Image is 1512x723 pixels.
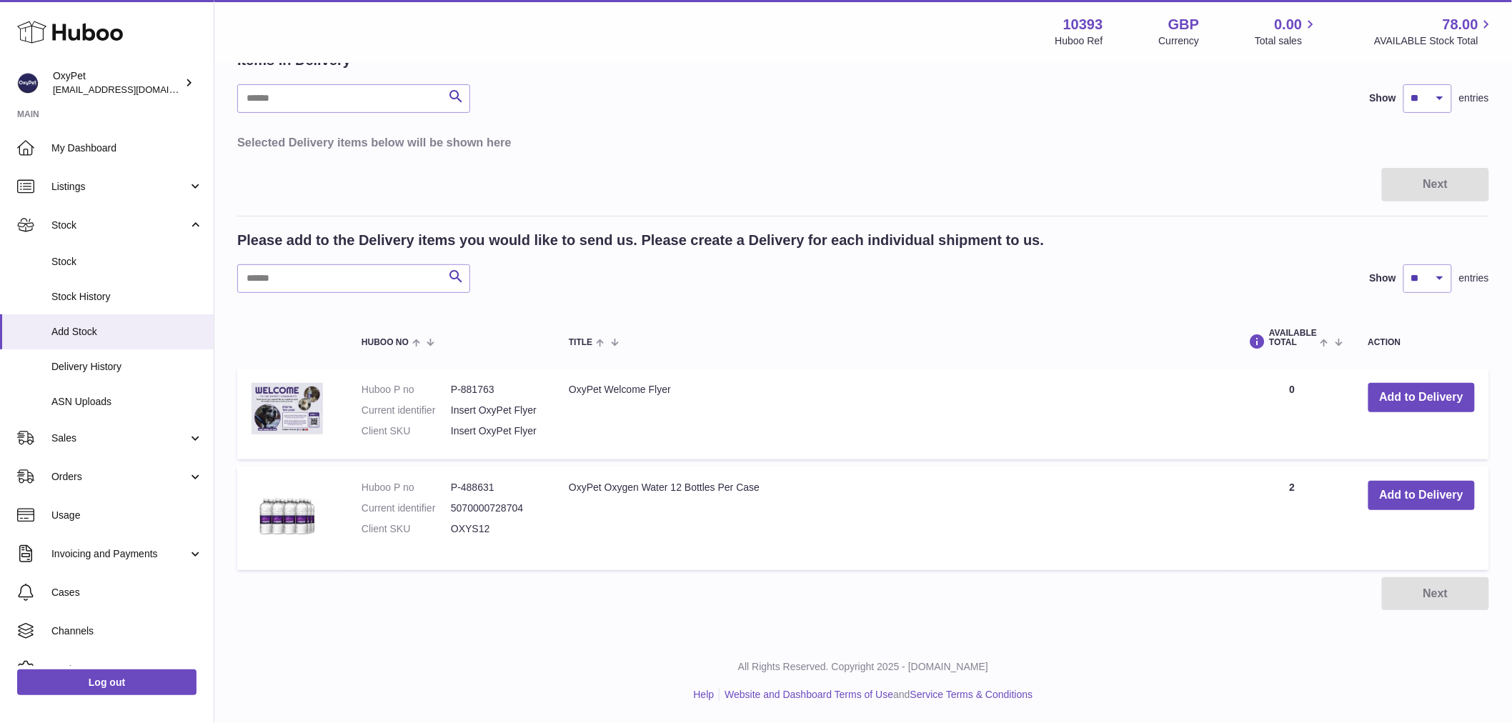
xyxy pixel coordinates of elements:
[1368,338,1475,347] div: Action
[362,481,451,494] dt: Huboo P no
[51,432,188,445] span: Sales
[725,689,893,700] a: Website and Dashboard Terms of Use
[237,134,1489,150] h3: Selected Delivery items below will be shown here
[1443,15,1478,34] span: 78.00
[53,84,210,95] span: [EMAIL_ADDRESS][DOMAIN_NAME]
[451,502,540,515] dd: 5070000728704
[51,360,203,374] span: Delivery History
[362,338,409,347] span: Huboo no
[17,72,39,94] img: internalAdmin-10393@internal.huboo.com
[51,180,188,194] span: Listings
[53,69,181,96] div: OxyPet
[1370,91,1396,105] label: Show
[554,369,1230,459] td: OxyPet Welcome Flyer
[1374,15,1495,48] a: 78.00 AVAILABLE Stock Total
[51,586,203,599] span: Cases
[1459,91,1489,105] span: entries
[451,522,540,536] dd: OXYS12
[1368,481,1475,510] button: Add to Delivery
[451,383,540,397] dd: P-881763
[51,255,203,269] span: Stock
[1368,383,1475,412] button: Add to Delivery
[910,689,1033,700] a: Service Terms & Conditions
[362,424,451,438] dt: Client SKU
[51,141,203,155] span: My Dashboard
[1374,34,1495,48] span: AVAILABLE Stock Total
[720,688,1033,702] li: and
[1159,34,1200,48] div: Currency
[51,663,203,677] span: Settings
[17,669,197,695] a: Log out
[51,395,203,409] span: ASN Uploads
[554,467,1230,570] td: OxyPet Oxygen Water 12 Bottles Per Case
[1459,271,1489,285] span: entries
[362,502,451,515] dt: Current identifier
[252,481,323,552] img: OxyPet Oxygen Water 12 Bottles Per Case
[1168,15,1199,34] strong: GBP
[51,290,203,304] span: Stock History
[451,481,540,494] dd: P-488631
[51,547,188,561] span: Invoicing and Payments
[1275,15,1303,34] span: 0.00
[362,383,451,397] dt: Huboo P no
[1255,15,1318,48] a: 0.00 Total sales
[237,231,1044,250] h2: Please add to the Delivery items you would like to send us. Please create a Delivery for each ind...
[51,219,188,232] span: Stock
[226,660,1501,674] p: All Rights Reserved. Copyright 2025 - [DOMAIN_NAME]
[252,383,323,434] img: OxyPet Welcome Flyer
[51,470,188,484] span: Orders
[1055,34,1103,48] div: Huboo Ref
[51,325,203,339] span: Add Stock
[451,424,540,438] dd: Insert OxyPet Flyer
[451,404,540,417] dd: Insert OxyPet Flyer
[569,338,592,347] span: Title
[1255,34,1318,48] span: Total sales
[694,689,715,700] a: Help
[1370,271,1396,285] label: Show
[1230,467,1353,570] td: 2
[51,509,203,522] span: Usage
[1230,369,1353,459] td: 0
[362,522,451,536] dt: Client SKU
[1269,329,1317,347] span: AVAILABLE Total
[362,404,451,417] dt: Current identifier
[1063,15,1103,34] strong: 10393
[51,624,203,638] span: Channels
